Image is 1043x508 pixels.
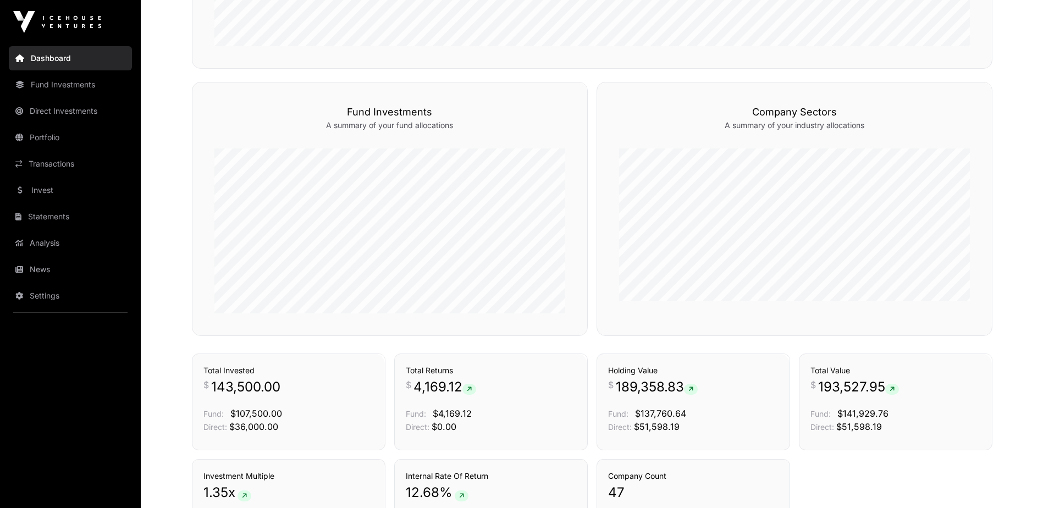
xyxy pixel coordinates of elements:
[619,120,970,131] p: A summary of your industry allocations
[433,408,472,419] span: $4,169.12
[608,378,614,391] span: $
[228,484,235,501] span: x
[9,284,132,308] a: Settings
[406,409,426,418] span: Fund:
[608,409,628,418] span: Fund:
[203,409,224,418] span: Fund:
[13,11,101,33] img: Icehouse Ventures Logo
[203,471,374,482] h3: Investment Multiple
[9,125,132,150] a: Portfolio
[836,421,882,432] span: $51,598.19
[619,104,970,120] h3: Company Sectors
[203,365,374,376] h3: Total Invested
[9,73,132,97] a: Fund Investments
[616,378,698,396] span: 189,358.83
[9,46,132,70] a: Dashboard
[9,178,132,202] a: Invest
[608,484,625,501] span: 47
[810,378,816,391] span: $
[406,365,576,376] h3: Total Returns
[608,422,632,432] span: Direct:
[214,120,565,131] p: A summary of your fund allocations
[9,231,132,255] a: Analysis
[203,484,228,501] span: 1.35
[634,421,680,432] span: $51,598.19
[211,378,280,396] span: 143,500.00
[9,152,132,176] a: Transactions
[818,378,899,396] span: 193,527.95
[9,205,132,229] a: Statements
[810,409,831,418] span: Fund:
[203,422,227,432] span: Direct:
[406,484,439,501] span: 12.68
[230,408,282,419] span: $107,500.00
[608,365,779,376] h3: Holding Value
[432,421,456,432] span: $0.00
[406,471,576,482] h3: Internal Rate Of Return
[837,408,889,419] span: $141,929.76
[810,365,981,376] h3: Total Value
[988,455,1043,508] iframe: Chat Widget
[439,484,452,501] span: %
[413,378,476,396] span: 4,169.12
[406,422,429,432] span: Direct:
[9,99,132,123] a: Direct Investments
[608,471,779,482] h3: Company Count
[406,378,411,391] span: $
[635,408,686,419] span: $137,760.64
[214,104,565,120] h3: Fund Investments
[9,257,132,281] a: News
[810,422,834,432] span: Direct:
[203,378,209,391] span: $
[229,421,278,432] span: $36,000.00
